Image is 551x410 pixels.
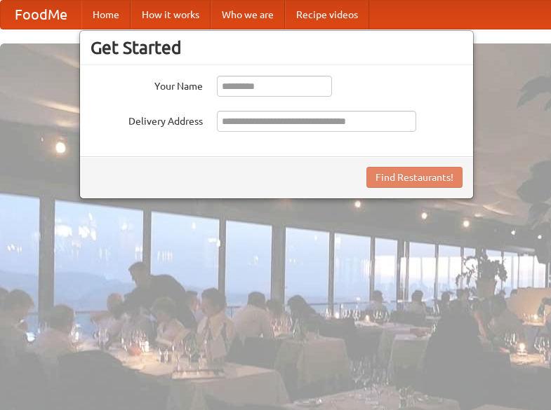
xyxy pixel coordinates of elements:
[91,111,203,128] label: Delivery Address
[285,1,369,29] a: Recipe videos
[1,1,81,29] a: FoodMe
[81,1,131,29] a: Home
[211,1,285,29] a: Who we are
[131,1,211,29] a: How it works
[91,37,463,58] h3: Get Started
[366,167,463,188] button: Find Restaurants!
[91,76,203,93] label: Your Name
